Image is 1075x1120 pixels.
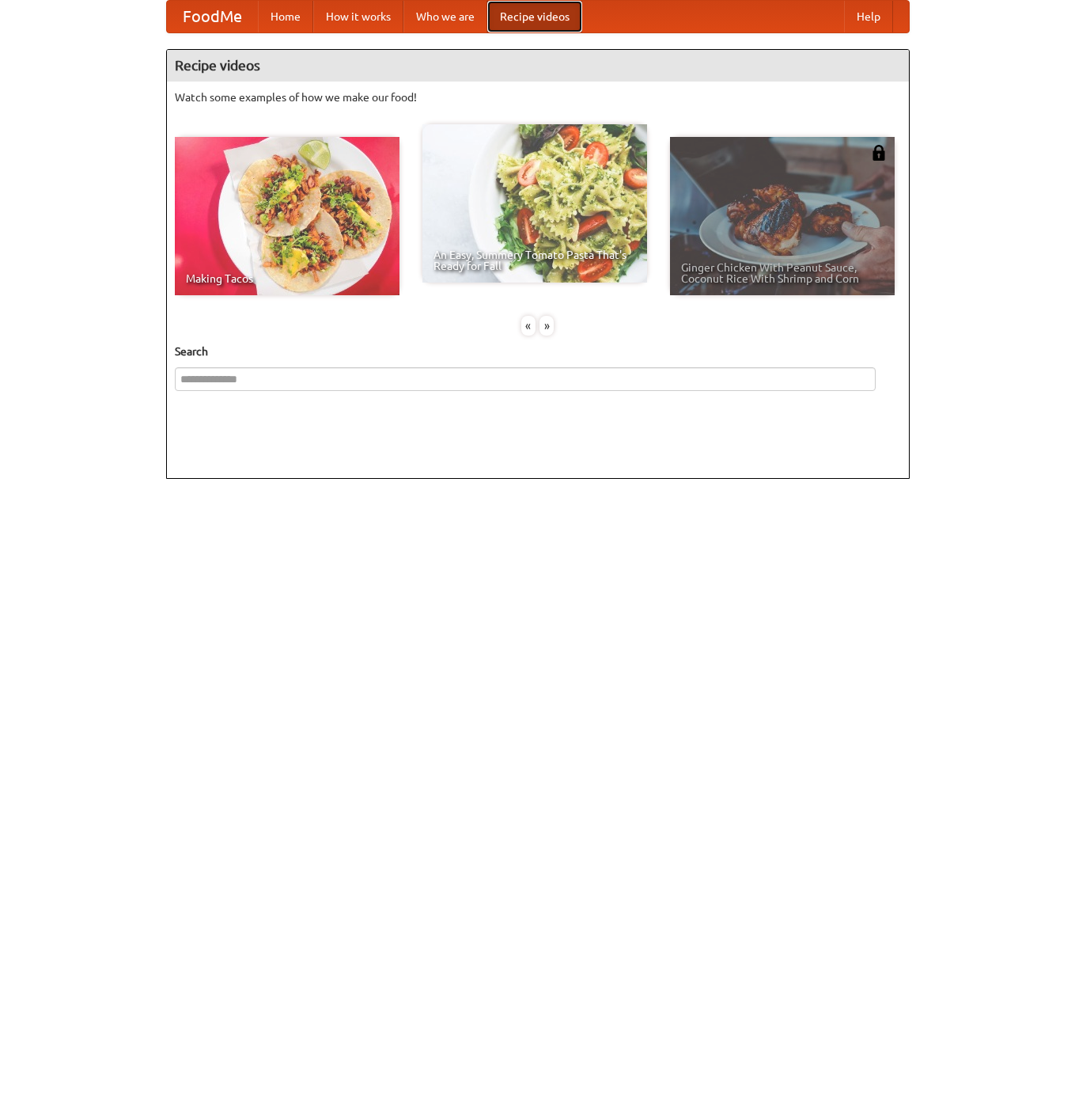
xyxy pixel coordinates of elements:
span: Making Tacos [186,273,388,284]
h5: Search [175,344,901,359]
span: An Easy, Summery Tomato Pasta That's Ready for Fall [433,249,636,271]
p: Watch some examples of how we make our food! [175,89,901,105]
img: 483408.png [871,145,887,161]
div: « [521,316,536,336]
a: Help [844,1,893,32]
h4: Recipe videos [167,50,909,82]
a: How it works [313,1,403,32]
a: Who we are [403,1,487,32]
div: » [539,316,554,336]
a: An Easy, Summery Tomato Pasta That's Ready for Fall [422,124,647,283]
a: Making Tacos [175,137,399,295]
a: Home [258,1,313,32]
a: Recipe videos [487,1,582,32]
a: FoodMe [167,1,258,32]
